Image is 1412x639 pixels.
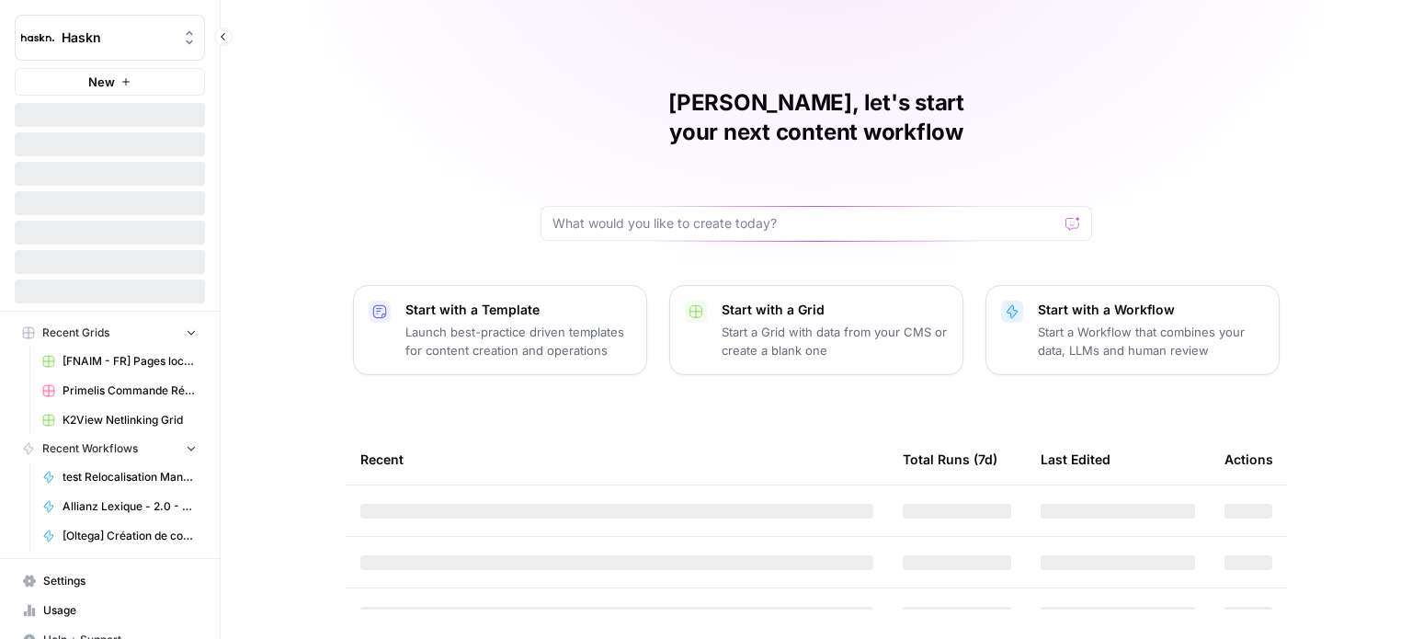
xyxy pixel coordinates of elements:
[34,521,205,551] a: [Oltega] Création de contenus
[63,412,197,428] span: K2View Netlinking Grid
[34,405,205,435] a: K2View Netlinking Grid
[34,462,205,492] a: test Relocalisation Manutan
[15,319,205,347] button: Recent Grids
[42,325,109,341] span: Recent Grids
[34,376,205,405] a: Primelis Commande Rédaction Netlinking (2).csv
[15,68,205,96] button: New
[405,323,632,359] p: Launch best-practice driven templates for content creation and operations
[63,498,197,515] span: Allianz Lexique - 2.0 - Assurance autres véhicules
[43,573,197,589] span: Settings
[1038,301,1264,319] p: Start with a Workflow
[985,285,1280,375] button: Start with a WorkflowStart a Workflow that combines your data, LLMs and human review
[722,323,948,359] p: Start a Grid with data from your CMS or create a blank one
[1224,434,1273,485] div: Actions
[42,440,138,457] span: Recent Workflows
[1038,323,1264,359] p: Start a Workflow that combines your data, LLMs and human review
[43,602,197,619] span: Usage
[63,353,197,370] span: [FNAIM - FR] Pages location appartement + ville - 150-300 mots Grid
[63,528,197,544] span: [Oltega] Création de contenus
[669,285,963,375] button: Start with a GridStart a Grid with data from your CMS or create a blank one
[405,301,632,319] p: Start with a Template
[353,285,647,375] button: Start with a TemplateLaunch best-practice driven templates for content creation and operations
[62,29,173,47] span: Haskn
[34,347,205,376] a: [FNAIM - FR] Pages location appartement + ville - 150-300 mots Grid
[903,434,997,485] div: Total Runs (7d)
[360,434,873,485] div: Recent
[15,596,205,625] a: Usage
[1041,434,1110,485] div: Last Edited
[541,88,1092,147] h1: [PERSON_NAME], let's start your next content workflow
[15,566,205,596] a: Settings
[63,382,197,399] span: Primelis Commande Rédaction Netlinking (2).csv
[34,492,205,521] a: Allianz Lexique - 2.0 - Assurance autres véhicules
[15,15,205,61] button: Workspace: Haskn
[21,21,54,54] img: Haskn Logo
[88,73,115,91] span: New
[63,469,197,485] span: test Relocalisation Manutan
[552,214,1058,233] input: What would you like to create today?
[15,435,205,462] button: Recent Workflows
[722,301,948,319] p: Start with a Grid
